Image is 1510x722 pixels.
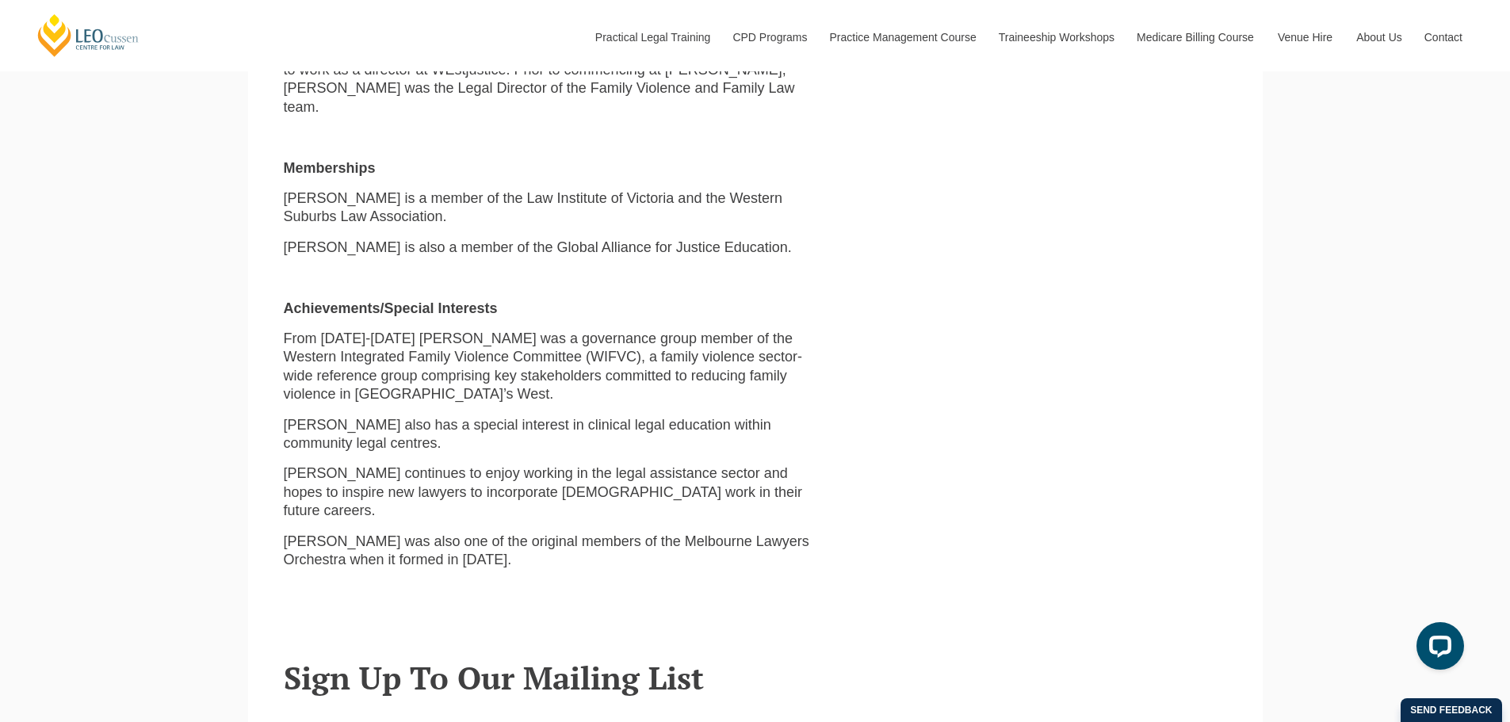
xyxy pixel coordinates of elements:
a: CPD Programs [721,3,817,71]
a: Practice Management Course [818,3,987,71]
a: [PERSON_NAME] Centre for Law [36,13,141,58]
p: [PERSON_NAME] is a member of the Law Institute of Victoria and the Western Suburbs Law Association. [284,189,824,227]
iframe: LiveChat chat widget [1404,616,1470,682]
a: Medicare Billing Course [1125,3,1266,71]
a: About Us [1344,3,1413,71]
a: Venue Hire [1266,3,1344,71]
p: Alongside her work as a mentor at [PERSON_NAME], [PERSON_NAME] continues to work as a director at... [284,43,824,117]
p: [PERSON_NAME] continues to enjoy working in the legal assistance sector and hopes to inspire new ... [284,464,824,520]
p: [PERSON_NAME] is also a member of the Global Alliance for Justice Education. [284,239,824,257]
p: [PERSON_NAME] also has a special interest in clinical legal education within community legal cent... [284,416,824,453]
p: [PERSON_NAME] was also one of the original members of the Melbourne Lawyers Orchestra when it for... [284,533,824,570]
a: Traineeship Workshops [987,3,1125,71]
p: From [DATE]-[DATE] [PERSON_NAME] was a governance group member of the Western Integrated Family V... [284,330,824,404]
a: Contact [1413,3,1474,71]
a: Practical Legal Training [583,3,721,71]
h2: Sign Up To Our Mailing List [284,660,1227,695]
strong: Achievements/Special Interests [284,300,498,316]
strong: Memberships [284,160,376,176]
